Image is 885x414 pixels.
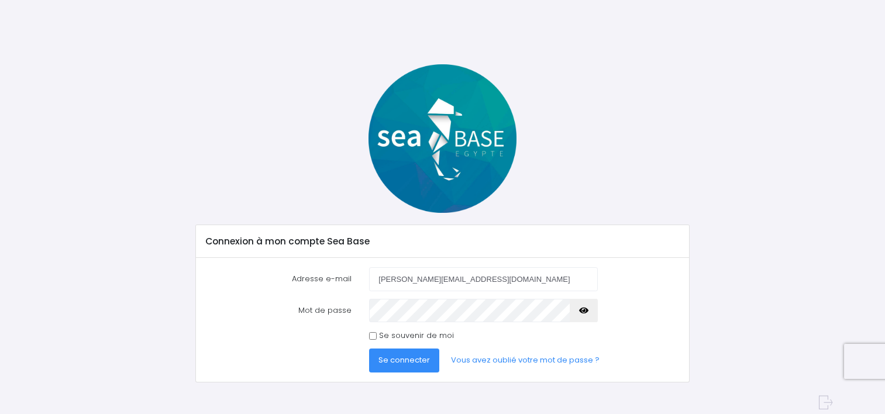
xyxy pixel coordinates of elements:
[197,267,360,291] label: Adresse e-mail
[379,330,454,341] label: Se souvenir de moi
[378,354,430,365] span: Se connecter
[197,299,360,322] label: Mot de passe
[442,349,609,372] a: Vous avez oublié votre mot de passe ?
[196,225,689,258] div: Connexion à mon compte Sea Base
[369,349,439,372] button: Se connecter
